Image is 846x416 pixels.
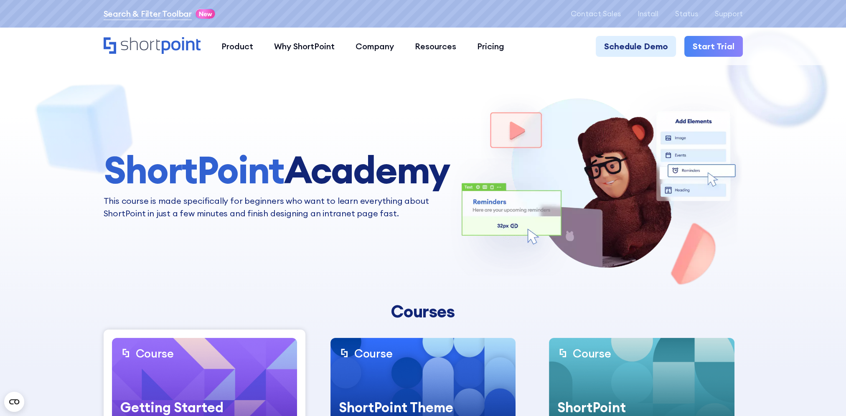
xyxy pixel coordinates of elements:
[804,376,846,416] iframe: Chat Widget
[477,40,504,53] div: Pricing
[596,36,676,57] a: Schedule Demo
[264,36,345,57] a: Why ShortPoint
[211,36,264,57] a: Product
[573,346,611,361] div: Course
[415,40,456,53] div: Resources
[267,302,580,321] div: Courses
[715,10,743,18] a: Support
[638,10,658,18] a: Install
[274,40,335,53] div: Why ShortPoint
[404,36,467,57] a: Resources
[221,40,253,53] div: Product
[104,8,192,20] a: Search & Filter Toolbar
[356,40,394,53] div: Company
[467,36,515,57] a: Pricing
[104,146,284,193] span: ShortPoint
[354,346,392,361] div: Course
[684,36,743,57] a: Start Trial
[104,149,450,190] h1: Academy
[136,346,174,361] div: Course
[104,37,201,55] a: Home
[4,392,24,412] button: Open CMP widget
[345,36,404,57] a: Company
[104,195,450,220] p: This course is made specifically for beginners who want to learn everything about ShortPoint in j...
[571,10,621,18] a: Contact Sales
[675,10,698,18] a: Status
